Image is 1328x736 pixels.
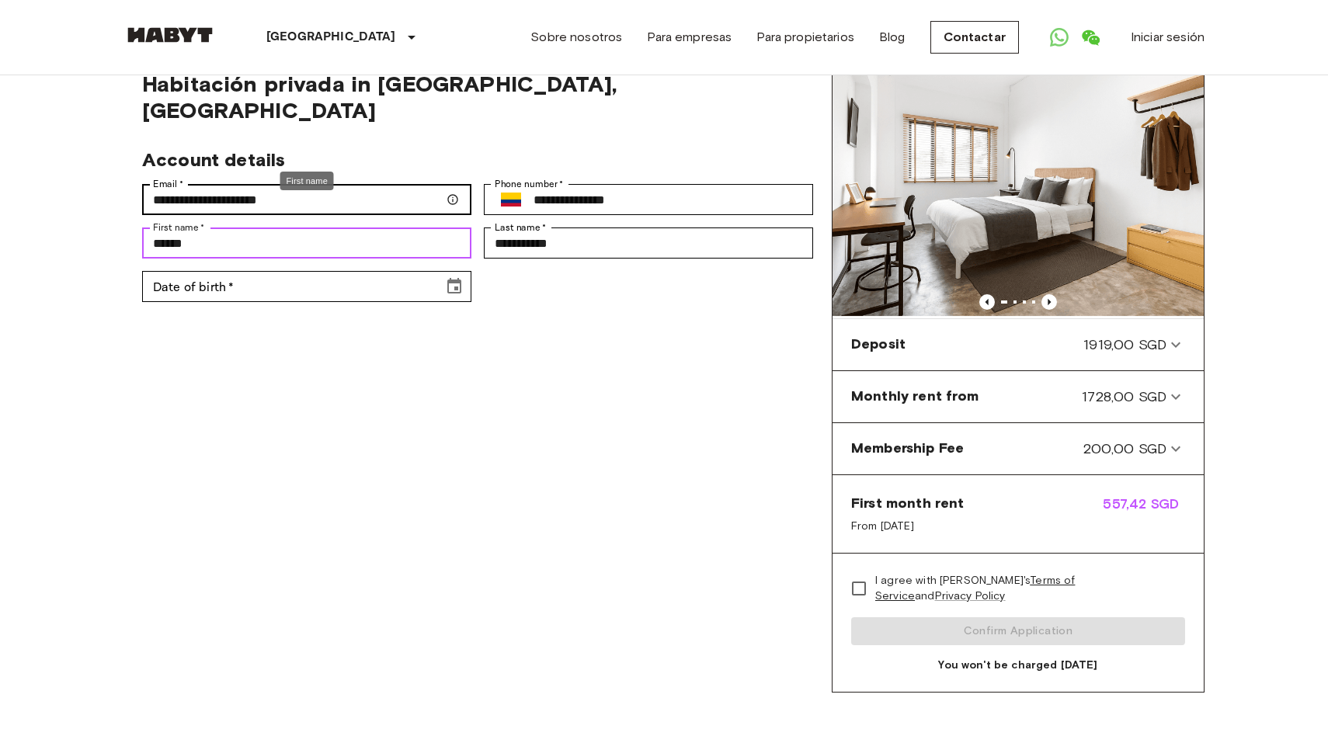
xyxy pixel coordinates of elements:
[1082,387,1166,407] span: 1728,00 SGD
[1083,335,1166,355] span: 1919,00 SGD
[756,28,854,47] a: Para propietarios
[142,71,813,123] span: Habitación privada in [GEOGRAPHIC_DATA], [GEOGRAPHIC_DATA]
[495,183,527,216] button: Select country
[447,193,459,206] svg: Make sure your email is correct — we'll send your booking details there.
[839,429,1198,468] div: Membership Fee200,00 SGD
[879,28,906,47] a: Blog
[851,494,964,512] span: First month rent
[979,294,995,310] button: Previous image
[839,377,1198,416] div: Monthly rent from1728,00 SGD
[530,28,622,47] a: Sobre nosotros
[935,589,1006,602] a: Privacy Policy
[851,658,1185,673] span: You won't be charged [DATE]
[851,335,906,355] span: Deposit
[839,325,1198,364] div: Deposit1919,00 SGD
[1041,294,1057,310] button: Previous image
[1083,439,1166,459] span: 200,00 SGD
[266,28,396,47] p: [GEOGRAPHIC_DATA]
[875,573,1173,604] span: I agree with [PERSON_NAME]'s and
[142,148,285,171] span: Account details
[153,177,183,191] label: Email
[280,172,334,191] div: First name
[1131,28,1205,47] a: Iniciar sesión
[647,28,732,47] a: Para empresas
[930,21,1019,54] a: Contactar
[875,574,1075,602] a: Terms of Service
[123,27,217,43] img: Habyt
[501,193,521,207] img: Colombia
[142,184,471,215] div: Email
[142,227,471,259] div: First name
[439,271,470,302] button: Choose date
[1044,22,1075,53] a: Open WhatsApp
[495,177,564,191] label: Phone number
[851,439,964,459] span: Membership Fee
[495,220,547,234] label: Last name
[851,519,964,534] span: From [DATE]
[851,387,979,407] span: Monthly rent from
[833,71,1204,319] img: Marketing picture of unit SG-01-078-001-02
[484,227,813,259] div: Last name
[1103,494,1185,534] span: 557,42 SGD
[153,220,205,234] label: First name
[1075,22,1106,53] a: Open WeChat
